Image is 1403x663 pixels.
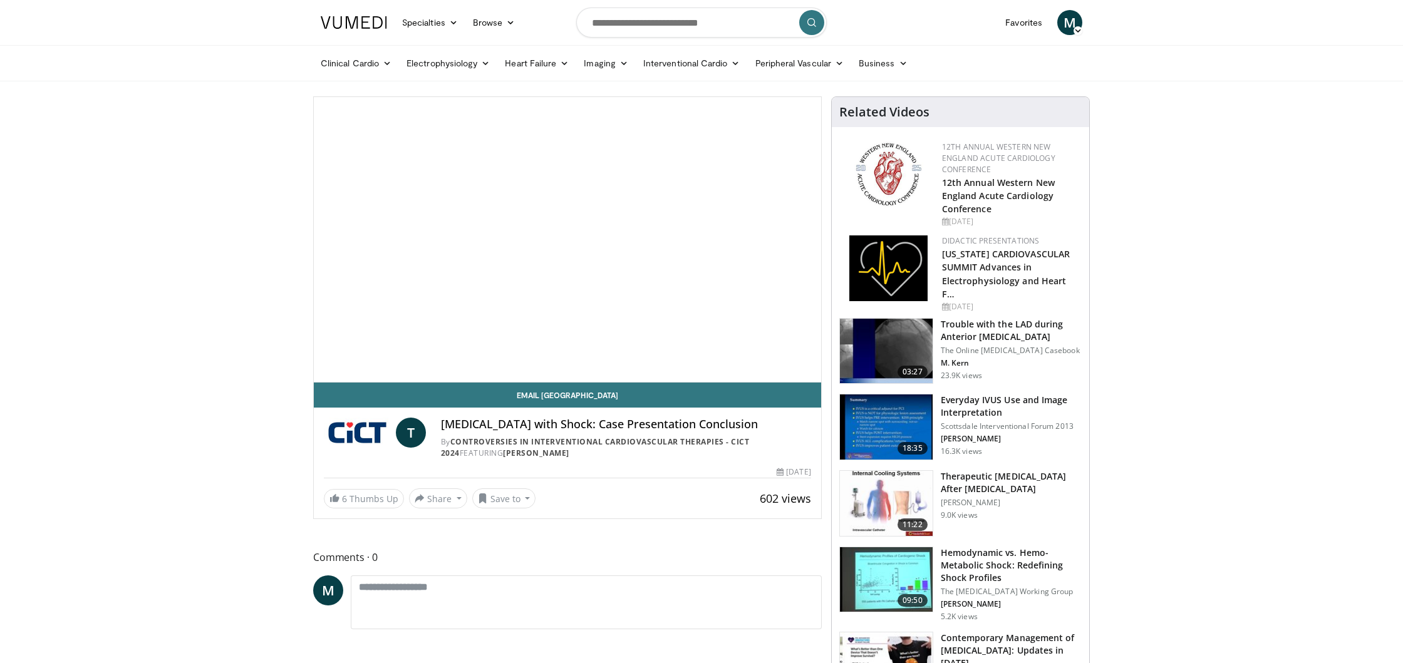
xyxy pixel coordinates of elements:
a: M [313,575,343,605]
a: Favorites [998,10,1050,35]
span: Comments 0 [313,549,822,565]
a: M [1057,10,1082,35]
p: The Online [MEDICAL_DATA] Casebook [941,346,1082,356]
a: T [396,418,426,448]
p: 5.2K views [941,612,978,622]
h3: Hemodynamic vs. Hemo-Metabolic Shock: Redefining Shock Profiles [941,547,1082,584]
p: 16.3K views [941,446,982,456]
a: Browse [465,10,523,35]
a: 09:50 Hemodynamic vs. Hemo-Metabolic Shock: Redefining Shock Profiles The [MEDICAL_DATA] Working ... [839,547,1082,622]
img: VuMedi Logo [321,16,387,29]
p: M. Kern [941,358,1082,368]
a: Clinical Cardio [313,51,399,76]
a: Electrophysiology [399,51,497,76]
h3: Everyday IVUS Use and Image Interpretation [941,394,1082,419]
button: Share [409,488,467,508]
a: Heart Failure [497,51,576,76]
a: [PERSON_NAME] [503,448,569,458]
p: 23.9K views [941,371,982,381]
a: 6 Thumbs Up [324,489,404,508]
p: Scottsdale Interventional Forum 2013 [941,421,1082,431]
img: 1860aa7a-ba06-47e3-81a4-3dc728c2b4cf.png.150x105_q85_autocrop_double_scale_upscale_version-0.2.png [849,235,928,301]
span: 11:22 [898,518,928,531]
a: 03:27 Trouble with the LAD during Anterior [MEDICAL_DATA] The Online [MEDICAL_DATA] Casebook M. K... [839,318,1082,384]
div: Didactic Presentations [942,235,1079,247]
h3: Therapeutic [MEDICAL_DATA] After [MEDICAL_DATA] [941,470,1082,495]
a: Email [GEOGRAPHIC_DATA] [314,383,821,408]
a: Peripheral Vascular [748,51,851,76]
a: Controversies in Interventional Cardiovascular Therapies - CICT 2024 [441,436,750,458]
img: Controversies in Interventional Cardiovascular Therapies - CICT 2024 [324,418,391,448]
a: 12th Annual Western New England Acute Cardiology Conference [942,141,1055,175]
p: The [MEDICAL_DATA] Working Group [941,587,1082,597]
p: 9.0K views [941,510,978,520]
img: 2496e462-765f-4e8f-879f-a0c8e95ea2b6.150x105_q85_crop-smart_upscale.jpg [840,547,933,612]
a: Specialties [395,10,465,35]
p: [PERSON_NAME] [941,498,1082,508]
img: 243698_0002_1.png.150x105_q85_crop-smart_upscale.jpg [840,471,933,536]
h3: Trouble with the LAD during Anterior [MEDICAL_DATA] [941,318,1082,343]
span: 6 [342,493,347,505]
video-js: Video Player [314,97,821,383]
p: [PERSON_NAME] [941,434,1082,444]
img: 0954f259-7907-4053-a817-32a96463ecc8.png.150x105_q85_autocrop_double_scale_upscale_version-0.2.png [854,141,923,207]
button: Save to [472,488,536,508]
div: By FEATURING [441,436,811,459]
div: [DATE] [777,466,810,478]
span: 18:35 [898,442,928,455]
a: [US_STATE] CARDIOVASCULAR SUMMIT Advances in Electrophysiology and Heart F… [942,248,1070,299]
img: dTBemQywLidgNXR34xMDoxOjA4MTsiGN.150x105_q85_crop-smart_upscale.jpg [840,394,933,460]
a: Business [851,51,915,76]
div: [DATE] [942,301,1079,312]
div: [DATE] [942,216,1079,227]
h4: Related Videos [839,105,929,120]
span: 602 views [760,491,811,506]
h4: [MEDICAL_DATA] with Shock: Case Presentation Conclusion [441,418,811,431]
img: ABqa63mjaT9QMpl35hMDoxOmtxO3TYNt_2.150x105_q85_crop-smart_upscale.jpg [840,319,933,384]
p: [PERSON_NAME] [941,599,1082,609]
span: 09:50 [898,594,928,607]
a: 18:35 Everyday IVUS Use and Image Interpretation Scottsdale Interventional Forum 2013 [PERSON_NAM... [839,394,1082,460]
a: 11:22 Therapeutic [MEDICAL_DATA] After [MEDICAL_DATA] [PERSON_NAME] 9.0K views [839,470,1082,537]
a: Interventional Cardio [636,51,748,76]
input: Search topics, interventions [576,8,827,38]
a: Imaging [576,51,636,76]
a: 12th Annual Western New England Acute Cardiology Conference [942,177,1055,215]
span: 03:27 [898,366,928,378]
